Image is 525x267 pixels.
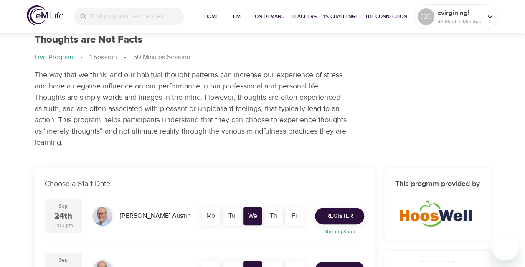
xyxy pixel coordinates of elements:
span: Home [201,12,221,21]
div: [PERSON_NAME] Austin [117,208,194,224]
p: Choose a Start Date [45,178,364,189]
img: logo [27,5,63,25]
div: 3:00 pm [54,222,73,229]
span: Teachers [292,12,317,21]
button: Register [315,208,364,224]
p: cvirginiag! [438,8,482,18]
div: CG [418,8,434,25]
div: Fr [285,207,304,225]
iframe: Button to launch messaging window [492,234,518,260]
div: 24th [54,210,72,222]
p: The way that we think, and our habitual thought patterns can increase our experience of stress an... [35,69,348,148]
span: The Connection [365,12,407,21]
span: On-Demand [255,12,285,21]
p: 1 Session [90,53,117,62]
div: We [243,207,262,225]
div: Tu [223,207,241,225]
div: Sep [59,203,68,210]
span: 1% Challenge [323,12,358,21]
p: 60 Minutes Session [133,53,190,62]
span: Live [228,12,248,21]
h1: Thoughts are Not Facts [35,34,143,46]
p: Live Program [35,53,73,62]
p: Starting Soon [310,228,369,235]
input: Find programs, teachers, etc... [91,8,184,25]
p: 43 Mindful Minutes [438,18,482,25]
img: HoosWell-Logo-2.19%20500X200%20px.png [398,197,477,228]
div: Sep [59,257,68,264]
div: Th [264,207,283,225]
span: Register [326,211,353,222]
h6: This program provided by [394,178,481,190]
nav: breadcrumb [35,53,491,63]
div: Mo [202,207,220,225]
